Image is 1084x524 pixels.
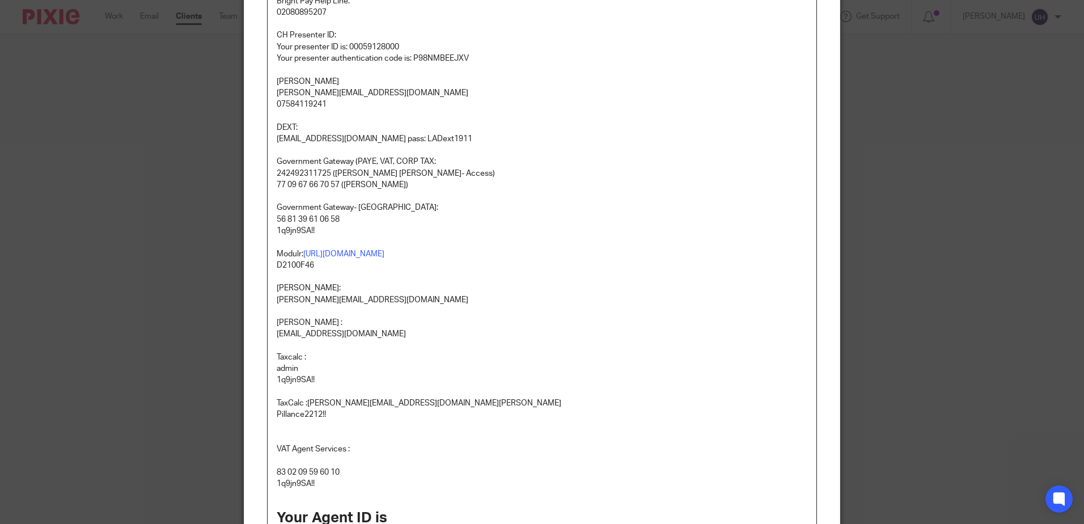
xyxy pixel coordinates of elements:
p: [PERSON_NAME]: [277,282,807,294]
p: [EMAIL_ADDRESS][DOMAIN_NAME] pass: LADext1911 [277,133,807,145]
p: Government Gateway (PAYE, VAT, CORP TAX: [277,156,807,167]
p: Government Gateway- [GEOGRAPHIC_DATA]: [277,202,807,213]
p: Taxcalc : [277,352,807,363]
p: D2100F46 [277,260,807,271]
p: [PERSON_NAME][EMAIL_ADDRESS][DOMAIN_NAME] 07584119241 [277,87,807,111]
p: admin 1q9jn9SA!! [277,363,807,386]
p: VAT Agent Services : [277,443,807,455]
p: 02080895207 [277,7,807,18]
p: TaxCalc :[PERSON_NAME][EMAIL_ADDRESS][DOMAIN_NAME][PERSON_NAME] Pillance2212!! [277,398,807,421]
p: 56 81 39 61 06 58 [277,214,807,225]
p: [PERSON_NAME] [277,76,807,87]
p: 1q9jn9SA!! [277,225,807,236]
p: 83 02 09 59 60 10 [277,467,807,478]
p: Your presenter ID is: 00059128000 Your presenter authentication code is: P98NMBEEJXV [277,41,807,65]
p: [PERSON_NAME][EMAIL_ADDRESS][DOMAIN_NAME] [277,294,807,306]
p: CH Presenter ID: [277,29,807,41]
a: [URL][DOMAIN_NAME] [303,250,384,258]
p: DEXT: [277,122,807,133]
p: Modulr: [277,248,807,260]
p: 242492311725 ([PERSON_NAME] [PERSON_NAME]- Access) 77 09 67 66 70 57 ([PERSON_NAME]) [277,168,807,191]
p: 1q9jn9SA!! [277,478,807,501]
p: [PERSON_NAME] : [277,317,807,328]
p: [EMAIL_ADDRESS][DOMAIN_NAME] [277,328,807,340]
